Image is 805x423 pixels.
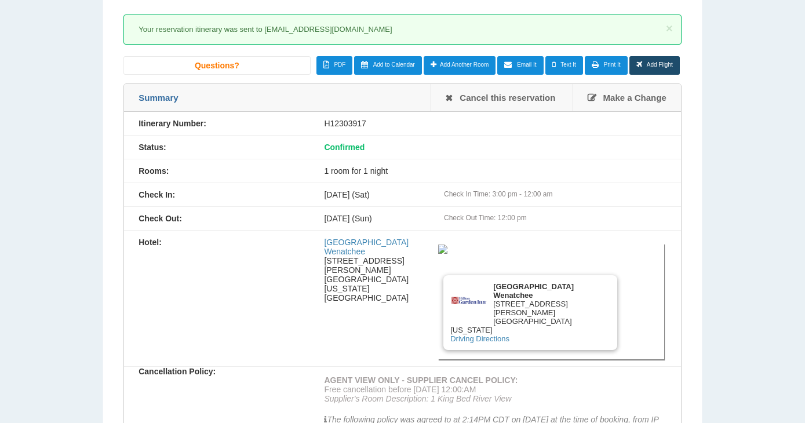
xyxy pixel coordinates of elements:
[647,61,673,68] span: Add Flight
[123,56,310,75] a: Questions?
[493,282,574,300] b: [GEOGRAPHIC_DATA] Wenatchee
[431,84,570,111] a: Cancel this reservation
[629,56,680,75] a: Add Flight
[324,375,666,403] p: Free cancellation before [DATE] 12:00:AM
[309,190,680,199] div: [DATE] (Sat)
[334,61,345,68] span: PDF
[324,375,518,385] strong: AGENT VIEW ONLY - SUPPLIER CANCEL POLICY:
[438,245,447,254] img: 2243fde1-c527-457b-a84d-e0f3a5a8aa8c
[309,119,680,128] div: H12303917
[545,56,583,75] a: Text It
[443,275,617,350] div: [STREET_ADDRESS][PERSON_NAME] [GEOGRAPHIC_DATA][US_STATE]
[450,282,487,319] img: Brand logo for Hilton Garden Inn Wenatchee
[139,25,392,34] span: Your reservation itinerary was sent to [EMAIL_ADDRESS][DOMAIN_NAME]
[517,61,536,68] span: Email It
[666,23,673,34] button: ×
[373,61,415,68] span: Add to Calendar
[440,61,489,68] span: Add Another Room
[444,190,666,198] div: Check In Time: 3:00 pm - 12:00 am
[450,334,509,343] a: Driving Directions
[444,214,666,222] div: Check Out Time: 12:00 pm
[604,61,621,68] span: Print It
[139,93,178,103] span: Summary
[316,56,353,75] a: PDF
[560,61,576,68] span: Text It
[324,238,438,302] div: [STREET_ADDRESS][PERSON_NAME] [GEOGRAPHIC_DATA][US_STATE] [GEOGRAPHIC_DATA]
[324,238,409,256] a: [GEOGRAPHIC_DATA] Wenatchee
[26,8,50,19] span: Help
[124,143,309,152] div: Status:
[124,238,309,247] div: Hotel:
[585,56,628,75] a: Print It
[124,190,309,199] div: Check In:
[124,367,309,376] div: Cancellation Policy:
[424,56,496,75] a: Add Another Room
[195,61,239,70] span: Questions?
[124,119,309,128] div: Itinerary Number:
[309,214,680,223] div: [DATE] (Sun)
[497,56,543,75] a: Email It
[309,143,680,152] div: Confirmed
[324,394,511,403] em: Supplier's Room Description: 1 King Bed River View
[124,214,309,223] div: Check Out:
[354,56,422,75] a: Add to Calendar
[309,166,680,176] div: 1 room for 1 night
[573,84,681,111] a: Make a Change
[124,166,309,176] div: Rooms:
